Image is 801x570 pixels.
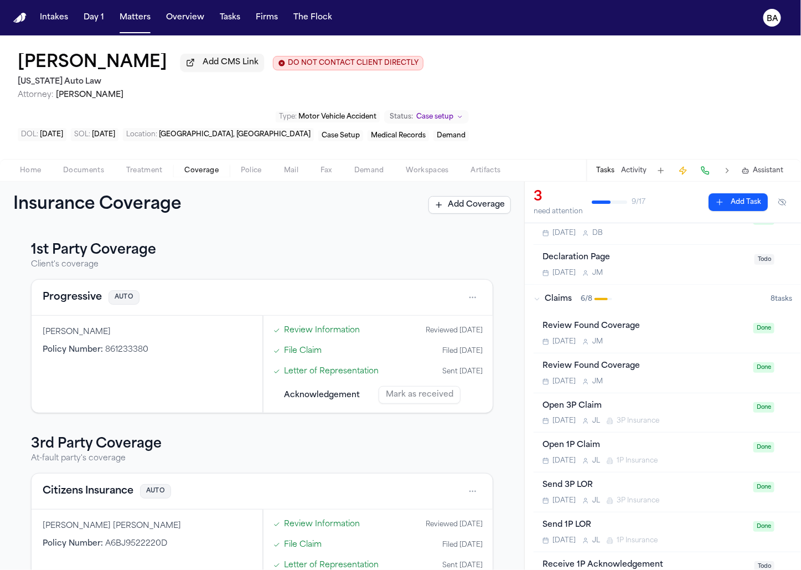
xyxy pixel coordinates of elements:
div: need attention [534,207,583,216]
div: Open task: Send 3P LOR [534,473,801,512]
span: Done [753,442,774,453]
span: J L [592,456,600,465]
button: Add Coverage [428,196,511,214]
h2: [US_STATE] Auto Law [18,75,423,89]
span: AUTO [140,484,171,499]
div: Claims filing progress [263,316,493,413]
div: Open 3P Claim [542,400,747,413]
div: Steps [269,321,488,407]
span: Assistant [753,166,783,175]
button: View coverage details [43,290,102,305]
span: 1P Insurance [617,536,658,545]
a: Home [13,13,27,23]
span: Treatment [126,166,163,175]
button: Overview [162,8,209,28]
div: Open task: Review Found Coverage [534,353,801,393]
div: Reviewed [DATE] [426,520,483,529]
a: Open Letter of Representation [285,366,379,377]
a: Open File Claim [285,539,322,551]
span: 8 task s [771,295,792,304]
div: Sent [DATE] [442,367,483,376]
span: [DATE] [552,496,576,505]
div: Open task: HIPAA Directive [534,206,801,245]
span: [DATE] [552,377,576,386]
span: 6 / 8 [581,295,592,304]
button: Edit service: Demand [433,130,469,141]
h1: [PERSON_NAME] [18,53,167,73]
span: 9 / 17 [632,198,645,207]
span: Location : [126,131,157,138]
span: Done [753,362,774,373]
button: Edit matter name [18,53,167,73]
span: Policy Number : [43,346,103,354]
button: Add Task [653,163,669,178]
span: Type : [279,114,297,120]
span: Fax [321,166,332,175]
span: Artifacts [471,166,501,175]
button: Create Immediate Task [675,163,691,178]
span: SOL : [74,131,90,138]
div: Filed [DATE] [442,541,483,550]
button: Assistant [742,166,783,175]
span: Done [753,482,774,492]
span: 861233380 [105,346,148,354]
div: Send 1P LOR [542,519,747,532]
div: Open task: Open 1P Claim [534,433,801,473]
span: [DATE] [552,229,576,238]
span: J L [592,417,600,425]
span: J M [592,337,603,346]
span: Done [753,323,774,333]
button: Tasks [596,166,614,175]
button: Activity [621,166,647,175]
span: DO NOT CONTACT CLIENT DIRECTLY [288,59,418,68]
button: Firms [251,8,282,28]
span: Todo [755,254,774,265]
button: Edit DOL: 2025-08-16 [18,128,66,141]
span: [DATE] [552,417,576,425]
span: J L [592,496,600,505]
div: Review Found Coverage [542,360,747,373]
span: Claims [545,294,572,305]
h3: 3rd Party Coverage [31,435,493,453]
a: Intakes [35,8,73,28]
span: AUTO [108,290,139,305]
button: Matters [115,8,155,28]
span: 1P Insurance [617,456,658,465]
p: At-fault party's coverage [31,453,493,464]
button: Edit service: Case Setup [318,130,363,141]
span: Medical Records [371,132,426,139]
span: Home [20,166,41,175]
span: [DATE] [552,536,576,545]
span: Demand [354,166,384,175]
div: Open task: Declaration Page [534,245,801,284]
span: Mail [284,166,298,175]
a: Open File Claim [285,345,322,357]
span: [GEOGRAPHIC_DATA], [GEOGRAPHIC_DATA] [159,131,311,138]
a: Open Review Information [285,518,360,530]
button: Edit Location: Garden City, MI [123,128,314,141]
span: Status: [390,112,413,121]
button: Hide completed tasks (⌘⇧H) [772,193,792,211]
span: Workspaces [406,166,449,175]
div: Sent [DATE] [442,561,483,570]
span: J M [592,269,603,278]
span: Done [753,521,774,532]
div: Review Found Coverage [542,320,747,333]
button: Edit client contact restriction [273,56,423,70]
div: Declaration Page [542,251,748,264]
button: Edit Type: Motor Vehicle Accident [276,111,380,122]
span: Documents [63,166,104,175]
a: The Flock [289,8,337,28]
span: Case Setup [322,132,360,139]
span: [DATE] [552,337,576,346]
span: 3P Insurance [617,417,659,425]
span: Coverage [185,166,219,175]
span: [DATE] [552,269,576,278]
span: [DATE] [552,456,576,465]
button: Day 1 [79,8,108,28]
div: 3 [534,188,583,206]
span: Case setup [416,112,453,121]
div: Open task: Open 3P Claim [534,393,801,433]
